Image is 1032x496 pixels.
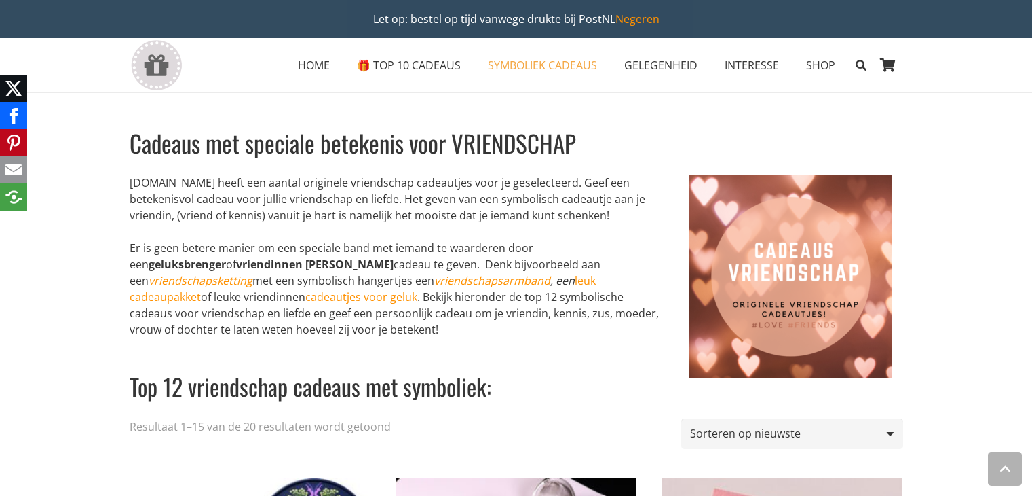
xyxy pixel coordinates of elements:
[298,58,330,73] span: HOME
[611,48,711,82] a: GELEGENHEIDGELEGENHEID Menu
[284,48,343,82] a: HOMEHOME Menu
[488,58,597,73] span: SYMBOLIEK CADEAUS
[681,419,902,449] select: Winkelbestelling
[130,40,183,91] a: gift-box-icon-grey-inspirerendwinkelen
[711,48,792,82] a: INTERESSEINTERESSE Menu
[434,273,550,288] a: vriendschapsarmband
[236,257,394,272] strong: vriendinnen [PERSON_NAME]
[849,48,873,82] a: Zoeken
[130,354,892,403] h2: Top 12 vriendschap cadeaus met symboliek:
[792,48,849,82] a: SHOPSHOP Menu
[434,273,575,288] em: , een
[357,58,461,73] span: 🎁 TOP 10 CADEAUS
[149,257,226,272] strong: geluksbrenger
[130,128,892,158] h1: Cadeaus met speciale betekenis voor VRIENDSCHAP
[305,289,417,304] a: cadeautjes voor geluk
[149,273,252,288] a: vriendschapsketting
[988,452,1022,486] a: Terug naar top
[130,175,892,224] p: [DOMAIN_NAME] heeft een aantal originele vriendschap cadeautjes voor je geselecteerd. Geef een be...
[474,48,611,82] a: SYMBOLIEK CADEAUSSYMBOLIEK CADEAUS Menu
[689,175,892,378] img: origineel vriendschap cadeau met speciale betekenis en symboliek - bestel een vriendinnen cadeau ...
[873,38,903,92] a: Winkelwagen
[725,58,779,73] span: INTERESSE
[343,48,474,82] a: 🎁 TOP 10 CADEAUS🎁 TOP 10 CADEAUS Menu
[130,240,892,338] p: Er is geen betere manier om een ​​speciale band met iemand te waarderen door een of cadeau te gev...
[806,58,835,73] span: SHOP
[130,273,596,304] a: leuk cadeaupakket
[615,12,660,26] a: Negeren
[130,419,391,435] p: Resultaat 1–15 van de 20 resultaten wordt getoond
[624,58,697,73] span: GELEGENHEID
